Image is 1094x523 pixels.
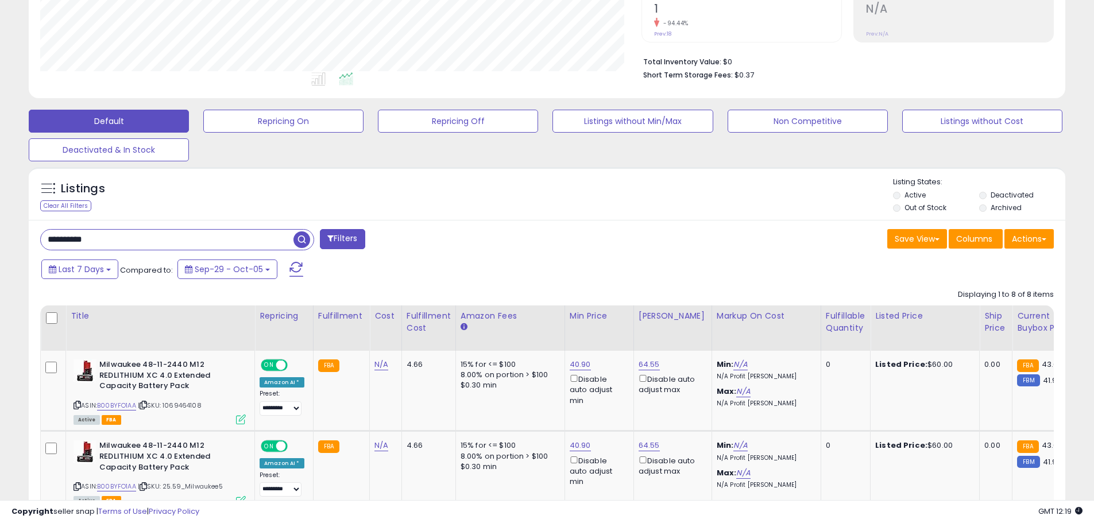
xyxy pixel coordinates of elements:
[374,310,397,322] div: Cost
[1017,310,1076,334] div: Current Buybox Price
[728,110,888,133] button: Non Competitive
[733,440,747,451] a: N/A
[461,462,556,472] div: $0.30 min
[262,441,276,451] span: ON
[378,110,538,133] button: Repricing Off
[643,70,733,80] b: Short Term Storage Fees:
[260,390,304,416] div: Preset:
[11,506,53,517] strong: Copyright
[61,181,105,197] h5: Listings
[826,440,861,451] div: 0
[461,310,560,322] div: Amazon Fees
[138,482,223,491] span: | SKU: 25.59_Milwaukee5
[1017,374,1039,386] small: FBM
[98,506,147,517] a: Terms of Use
[461,440,556,451] div: 15% for <= $100
[1017,440,1038,453] small: FBA
[717,359,734,370] b: Min:
[260,471,304,497] div: Preset:
[736,467,750,479] a: N/A
[138,401,202,410] span: | SKU: 1069464108
[11,506,199,517] div: seller snap | |
[717,440,734,451] b: Min:
[639,310,707,322] div: [PERSON_NAME]
[320,229,365,249] button: Filters
[570,373,625,406] div: Disable auto adjust min
[717,400,812,408] p: N/A Profit [PERSON_NAME]
[643,54,1045,68] li: $0
[177,259,277,279] button: Sep-29 - Oct-05
[318,359,339,372] small: FBA
[407,359,447,370] div: 4.66
[286,441,304,451] span: OFF
[374,440,388,451] a: N/A
[407,440,447,451] div: 4.66
[904,190,926,200] label: Active
[74,359,96,382] img: 41yaXtXWycL._SL40_.jpg
[262,361,276,370] span: ON
[875,440,971,451] div: $60.00
[97,401,136,410] a: B00BYFO1AA
[318,440,339,453] small: FBA
[74,359,246,423] div: ASIN:
[659,19,689,28] small: -94.44%
[826,359,861,370] div: 0
[639,440,660,451] a: 64.55
[461,451,556,462] div: 8.00% on portion > $100
[1043,375,1062,386] span: 41.99
[984,440,1003,451] div: 0.00
[826,310,865,334] div: Fulfillable Quantity
[1042,359,1063,370] span: 43.69
[203,110,364,133] button: Repricing On
[120,265,173,276] span: Compared to:
[1004,229,1054,249] button: Actions
[717,373,812,381] p: N/A Profit [PERSON_NAME]
[875,440,927,451] b: Listed Price:
[74,440,96,463] img: 41yaXtXWycL._SL40_.jpg
[712,305,821,351] th: The percentage added to the cost of goods (COGS) that forms the calculator for Min & Max prices.
[570,310,629,322] div: Min Price
[717,467,737,478] b: Max:
[318,310,365,322] div: Fulfillment
[717,454,812,462] p: N/A Profit [PERSON_NAME]
[74,415,100,425] span: All listings currently available for purchase on Amazon
[286,361,304,370] span: OFF
[949,229,1003,249] button: Columns
[260,310,308,322] div: Repricing
[1043,456,1062,467] span: 41.99
[570,440,591,451] a: 40.90
[71,310,250,322] div: Title
[643,57,721,67] b: Total Inventory Value:
[956,233,992,245] span: Columns
[875,359,927,370] b: Listed Price:
[887,229,947,249] button: Save View
[260,458,304,468] div: Amazon AI *
[654,30,671,37] small: Prev: 18
[639,454,703,476] div: Disable auto adjust max
[374,359,388,370] a: N/A
[733,359,747,370] a: N/A
[260,377,304,388] div: Amazon AI *
[41,259,118,279] button: Last 7 Days
[991,190,1034,200] label: Deactivated
[1017,456,1039,468] small: FBM
[866,2,1053,18] h2: N/A
[59,264,104,275] span: Last 7 Days
[1017,359,1038,372] small: FBA
[29,138,189,161] button: Deactivated & In Stock
[99,440,239,475] b: Milwaukee 48-11-2440 M12 REDLITHIUM XC 4.0 Extended Capacity Battery Pack
[904,203,946,212] label: Out of Stock
[570,454,625,487] div: Disable auto adjust min
[1038,506,1083,517] span: 2025-10-13 12:19 GMT
[639,373,703,395] div: Disable auto adjust max
[149,506,199,517] a: Privacy Policy
[195,264,263,275] span: Sep-29 - Oct-05
[40,200,91,211] div: Clear All Filters
[99,359,239,394] b: Milwaukee 48-11-2440 M12 REDLITHIUM XC 4.0 Extended Capacity Battery Pack
[902,110,1062,133] button: Listings without Cost
[958,289,1054,300] div: Displaying 1 to 8 of 8 items
[984,359,1003,370] div: 0.00
[461,370,556,380] div: 8.00% on portion > $100
[639,359,660,370] a: 64.55
[29,110,189,133] button: Default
